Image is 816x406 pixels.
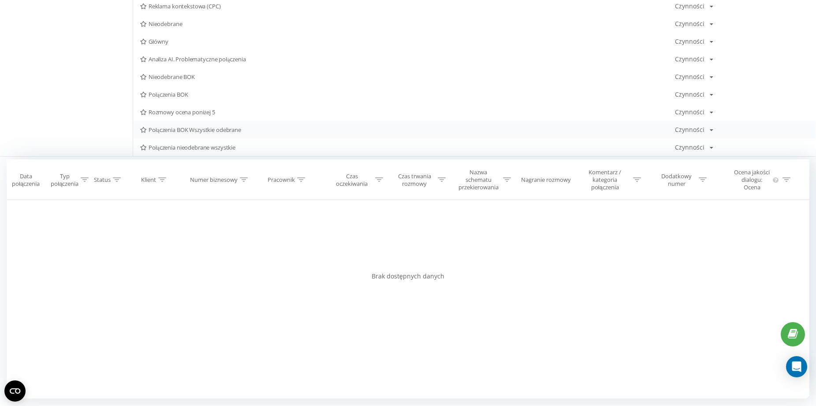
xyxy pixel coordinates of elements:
[579,169,631,191] div: Komentarz / kategoria połączenia
[140,144,675,150] span: Połączenia nieodebrane wszystkie
[733,169,771,191] div: Ocena jakości dialogu: Ocena
[140,56,675,62] span: Analiza AI. Problematyczne połączenia
[268,176,295,184] div: Pracownik
[4,380,26,402] button: Open CMP widget
[7,173,45,188] div: Data połączenia
[7,272,809,281] div: Brak dostępnych danych
[141,176,156,184] div: Klient
[393,173,436,188] div: Czas trwania rozmowy
[675,144,704,150] div: Czynności
[656,173,697,188] div: Dodatkowy numer
[456,169,501,191] div: Nazwa schematu przekierowania
[675,38,704,45] div: Czynności
[94,176,111,184] div: Status
[140,109,675,115] span: Rozmowy ocena poniżej 5
[675,109,704,115] div: Czynności
[675,74,704,80] div: Czynności
[331,173,373,188] div: Czas oczekiwania
[140,3,675,9] span: Reklama kontekstowa (CPC)
[140,74,675,80] span: Nieodebrane BOK
[675,91,704,98] div: Czynności
[675,3,704,9] div: Czynności
[140,21,675,27] span: Nieodebrane
[675,127,704,133] div: Czynności
[786,356,807,377] div: Open Intercom Messenger
[140,91,675,98] span: Połączenia BOK
[521,176,571,184] div: Nagranie rozmowy
[51,173,78,188] div: Typ połączenia
[140,127,675,133] span: Połączenia BOK Wszystkie odebrane
[140,38,675,45] span: Główny
[675,21,704,27] div: Czynności
[190,176,238,184] div: Numer biznesowy
[675,56,704,62] div: Czynności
